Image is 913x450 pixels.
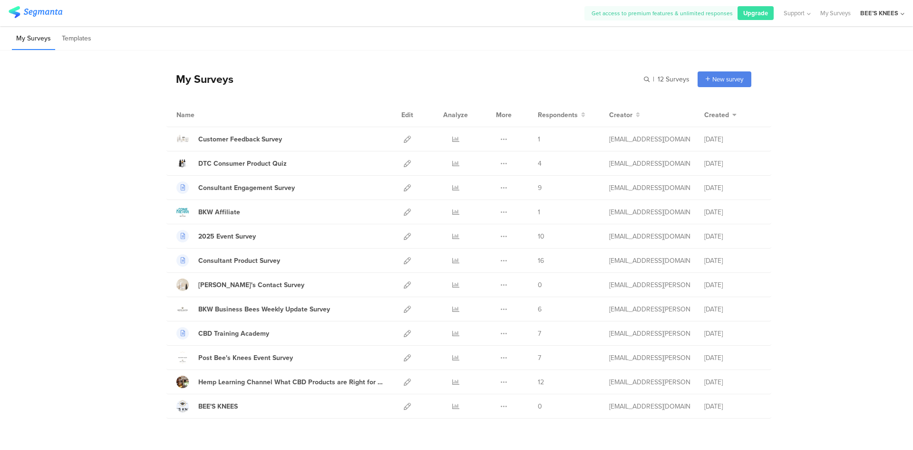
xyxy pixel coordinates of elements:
[743,9,768,18] span: Upgrade
[538,110,578,120] span: Respondents
[176,254,280,267] a: Consultant Product Survey
[592,9,733,18] span: Get access to premium features & unlimited responses
[538,256,544,266] span: 16
[704,304,761,314] div: [DATE]
[609,353,690,363] div: hayley.b.heaton@gmail.com
[176,181,295,194] a: Consultant Engagement Survey
[609,401,690,411] div: hadark@segmanta.com
[704,377,761,387] div: [DATE]
[397,103,418,127] div: Edit
[704,231,761,241] div: [DATE]
[704,159,761,169] div: [DATE]
[609,134,690,144] div: spatel7851@gmail.com
[609,280,690,290] div: hayley.b.heaton@gmail.com
[704,353,761,363] div: [DATE]
[712,75,743,84] span: New survey
[704,401,761,411] div: [DATE]
[609,256,690,266] div: spatel7851@gmail.com
[198,159,287,169] div: DTC Consumer Product Quiz
[609,304,690,314] div: hayley.b.heaton@gmail.com
[538,329,541,339] span: 7
[176,206,240,218] a: BKW Affiliate
[441,103,470,127] div: Analyze
[198,280,304,290] div: Matt's Contact Survey
[198,401,238,411] div: BEE'S KNEES
[58,28,96,50] li: Templates
[704,110,737,120] button: Created
[176,230,256,242] a: 2025 Event Survey
[704,256,761,266] div: [DATE]
[784,9,805,18] span: Support
[704,110,729,120] span: Created
[609,110,640,120] button: Creator
[198,304,330,314] div: BKW Business Bees Weekly Update Survey
[198,183,295,193] div: Consultant Engagement Survey
[176,110,233,120] div: Name
[538,231,544,241] span: 10
[12,28,55,50] li: My Surveys
[609,231,690,241] div: spatel7851@gmail.com
[176,279,304,291] a: [PERSON_NAME]'s Contact Survey
[651,74,656,84] span: |
[538,159,542,169] span: 4
[176,327,269,340] a: CBD Training Academy
[538,183,542,193] span: 9
[538,377,544,387] span: 12
[538,401,542,411] span: 0
[166,71,233,87] div: My Surveys
[704,329,761,339] div: [DATE]
[176,157,287,170] a: DTC Consumer Product Quiz
[538,280,542,290] span: 0
[704,280,761,290] div: [DATE]
[609,159,690,169] div: spatel7851@gmail.com
[176,376,383,388] a: Hemp Learning Channel What CBD Products are Right for Me
[198,353,293,363] div: Post Bee's Knees Event Survey
[176,133,282,145] a: Customer Feedback Survey
[609,183,690,193] div: spatel7851@gmail.com
[176,351,293,364] a: Post Bee's Knees Event Survey
[538,207,540,217] span: 1
[176,400,238,412] a: BEE'S KNEES
[198,207,240,217] div: BKW Affiliate
[198,377,383,387] div: Hemp Learning Channel What CBD Products are Right for Me
[704,207,761,217] div: [DATE]
[538,134,540,144] span: 1
[494,103,514,127] div: More
[704,134,761,144] div: [DATE]
[860,9,898,18] div: BEE’S KNEES
[538,110,585,120] button: Respondents
[198,134,282,144] div: Customer Feedback Survey
[538,353,541,363] span: 7
[609,207,690,217] div: spatel7851@gmail.com
[176,303,330,315] a: BKW Business Bees Weekly Update Survey
[609,110,632,120] span: Creator
[609,377,690,387] div: hayley.b.heaton@gmail.com
[609,329,690,339] div: hayley.b.heaton@gmail.com
[538,304,542,314] span: 6
[658,74,690,84] span: 12 Surveys
[9,6,62,18] img: segmanta logo
[198,329,269,339] div: CBD Training Academy
[704,183,761,193] div: [DATE]
[198,256,280,266] div: Consultant Product Survey
[198,231,256,241] div: 2025 Event Survey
